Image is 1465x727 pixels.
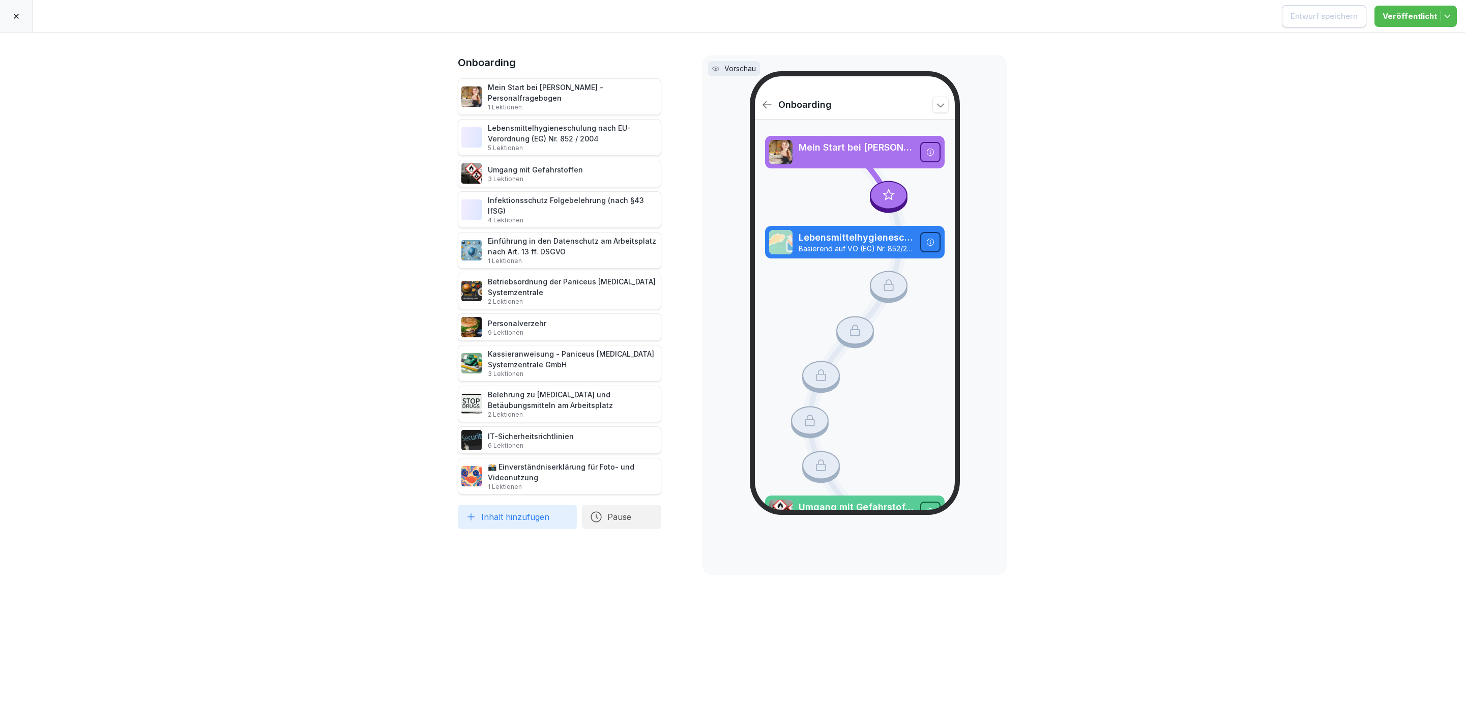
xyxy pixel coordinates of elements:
[1374,6,1457,27] button: Veröffentlicht
[458,232,661,269] div: Einführung in den Datenschutz am Arbeitsplatz nach Art. 13 ff. DSGVO1 Lektionen
[778,98,927,111] p: Onboarding
[1291,11,1358,22] div: Entwurf speichern
[488,461,658,491] div: 📸 Einverständniserklärung für Foto- und Videonutzung
[488,389,658,419] div: Belehrung zu [MEDICAL_DATA] und Betäubungsmitteln am Arbeitsplatz
[458,458,661,495] div: 📸 Einverständniserklärung für Foto- und Videonutzung1 Lektionen
[461,199,482,220] img: tgff07aey9ahi6f4hltuk21p.png
[798,501,914,514] p: Umgang mit Gefahrstoffen
[798,231,914,244] p: Lebensmittelhygieneschulung nach EU-Verordnung (EG) Nr. 852 / 2004
[461,240,482,260] img: x7xa5977llyo53hf30kzdyol.png
[461,317,482,337] img: zd24spwykzjjw3u1wcd2ptki.png
[488,348,658,378] div: Kassieranweisung - Paniceus [MEDICAL_DATA] Systemzentrale GmbH
[488,370,658,378] p: 3 Lektionen
[458,55,661,70] h1: Onboarding
[458,78,661,115] div: Mein Start bei [PERSON_NAME] - Personalfragebogen1 Lektionen
[458,386,661,422] div: Belehrung zu [MEDICAL_DATA] und Betäubungsmitteln am Arbeitsplatz2 Lektionen
[488,276,658,306] div: Betriebsordnung der Paniceus [MEDICAL_DATA] Systemzentrale
[769,230,792,254] img: gxsnf7ygjsfsmxd96jxi4ufn.png
[488,216,658,224] p: 4 Lektionen
[458,505,577,529] button: Inhalt hinzufügen
[488,257,658,265] p: 1 Lektionen
[461,394,482,414] img: chcy4n51endi7ma8fmhszelz.png
[488,164,583,183] div: Umgang mit Gefahrstoffen
[461,353,482,373] img: fvkk888r47r6bwfldzgy1v13.png
[461,86,482,107] img: aaay8cu0h1hwaqqp9269xjan.png
[458,160,661,187] div: Umgang mit Gefahrstoffen3 Lektionen
[488,329,546,337] p: 9 Lektionen
[488,103,658,111] p: 1 Lektionen
[458,426,661,454] div: IT-Sicherheitsrichtlinien6 Lektionen
[1282,5,1366,27] button: Entwurf speichern
[724,63,756,74] p: Vorschau
[769,500,792,524] img: ro33qf0i8ndaw7nkfv0stvse.png
[488,318,546,337] div: Personalverzehr
[488,431,574,450] div: IT-Sicherheitsrichtlinien
[769,140,792,164] img: aaay8cu0h1hwaqqp9269xjan.png
[458,119,661,156] div: Lebensmittelhygieneschulung nach EU-Verordnung (EG) Nr. 852 / 20045 Lektionen
[488,442,574,450] p: 6 Lektionen
[458,313,661,341] div: Personalverzehr9 Lektionen
[488,236,658,265] div: Einführung in den Datenschutz am Arbeitsplatz nach Art. 13 ff. DSGVO
[461,281,482,301] img: erelp9ks1mghlbfzfpgfvnw0.png
[488,195,658,224] div: Infektionsschutz Folgebelehrung (nach §43 IfSG)
[461,466,482,486] img: kmlaa60hhy6rj8umu5j2s6g8.png
[488,144,658,152] p: 5 Lektionen
[458,345,661,382] div: Kassieranweisung - Paniceus [MEDICAL_DATA] Systemzentrale GmbH3 Lektionen
[458,191,661,228] div: Infektionsschutz Folgebelehrung (nach §43 IfSG)4 Lektionen
[488,123,658,152] div: Lebensmittelhygieneschulung nach EU-Verordnung (EG) Nr. 852 / 2004
[798,141,914,154] p: Mein Start bei [PERSON_NAME] - Personalfragebogen
[488,82,658,111] div: Mein Start bei [PERSON_NAME] - Personalfragebogen
[488,298,658,306] p: 2 Lektionen
[461,163,482,184] img: ro33qf0i8ndaw7nkfv0stvse.png
[1383,11,1449,22] div: Veröffentlicht
[461,430,482,450] img: msj3dytn6rmugecro9tfk5p0.png
[461,127,482,148] img: gxsnf7ygjsfsmxd96jxi4ufn.png
[488,483,658,491] p: 1 Lektionen
[458,273,661,309] div: Betriebsordnung der Paniceus [MEDICAL_DATA] Systemzentrale2 Lektionen
[582,505,661,529] button: Pause
[488,175,583,183] p: 3 Lektionen
[798,244,914,253] p: Basierend auf VO (EG) Nr. 852/2004, LMHV, DIN10514 und IFSG. Jährliche Wiederholung empfohlen. Mi...
[488,411,658,419] p: 2 Lektionen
